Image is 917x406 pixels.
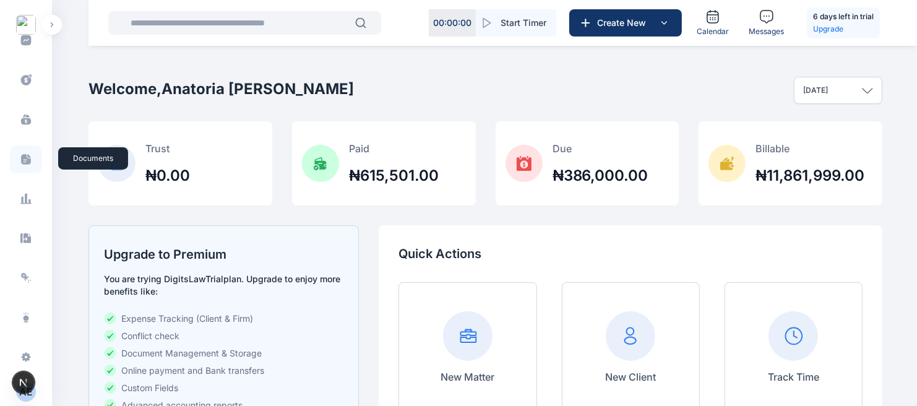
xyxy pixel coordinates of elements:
p: Paid [349,141,439,156]
p: New Matter [441,369,495,384]
h2: ₦615,501.00 [349,166,439,186]
span: Conflict check [121,330,179,342]
span: Document Management & Storage [121,347,262,360]
a: Calendar [692,4,734,41]
span: Online payment and Bank transfers [121,365,264,377]
p: Track Time [768,369,819,384]
h2: ₦11,861,999.00 [756,166,864,186]
p: Quick Actions [398,245,863,262]
span: Create New [592,17,657,29]
h5: 6 days left in trial [813,11,874,23]
span: Messages [749,27,784,37]
span: Calendar [697,27,729,37]
h2: Upgrade to Premium [104,246,343,263]
p: Due [553,141,648,156]
span: Expense Tracking (Client & Firm) [121,313,253,325]
p: You are trying DigitsLaw Trial plan. Upgrade to enjoy more benefits like: [104,273,343,298]
a: Messages [744,4,789,41]
span: Custom Fields [121,382,178,394]
h2: Welcome, Anatoria [PERSON_NAME] [88,79,354,99]
p: New Client [605,369,656,384]
span: Start Timer [501,17,546,29]
p: Billable [756,141,864,156]
p: [DATE] [803,85,828,95]
p: 00 : 00 : 00 [433,17,471,29]
p: Trust [145,141,190,156]
button: Create New [569,9,682,37]
a: Upgrade [813,23,874,35]
h2: ₦386,000.00 [553,166,648,186]
button: AE [7,382,45,402]
button: Start Timer [476,9,556,37]
h2: ₦0.00 [145,166,190,186]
